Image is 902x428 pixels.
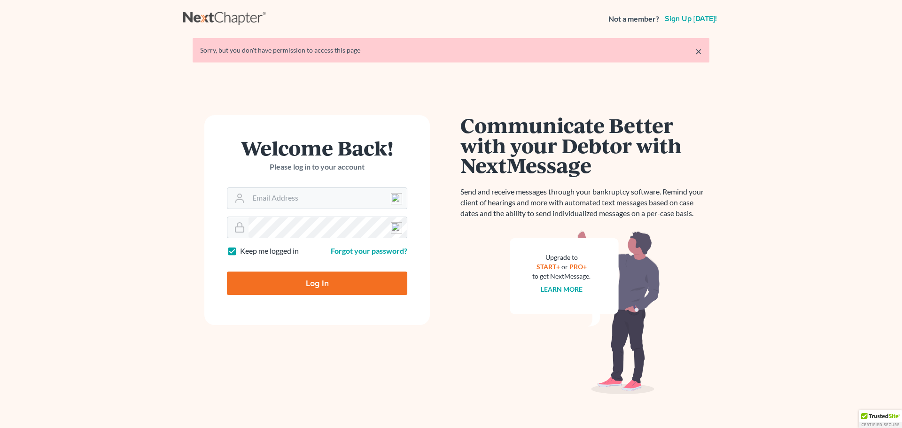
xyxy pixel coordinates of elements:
h1: Welcome Back! [227,138,407,158]
a: Learn more [541,285,583,293]
h1: Communicate Better with your Debtor with NextMessage [460,115,709,175]
div: Sorry, but you don't have permission to access this page [200,46,702,55]
strong: Not a member? [608,14,659,24]
a: Sign up [DATE]! [663,15,719,23]
div: to get NextMessage. [532,272,591,281]
span: or [561,263,568,271]
a: START+ [537,263,560,271]
input: Email Address [249,188,407,209]
p: Please log in to your account [227,162,407,172]
a: × [695,46,702,57]
p: Send and receive messages through your bankruptcy software. Remind your client of hearings and mo... [460,187,709,219]
input: Log In [227,272,407,295]
a: PRO+ [569,263,587,271]
img: nextmessage_bg-59042aed3d76b12b5cd301f8e5b87938c9018125f34e5fa2b7a6b67550977c72.svg [510,230,660,395]
img: npw-badge-icon-locked.svg [391,222,402,233]
a: Forgot your password? [331,246,407,255]
label: Keep me logged in [240,246,299,257]
div: TrustedSite Certified [859,410,902,428]
img: npw-badge-icon-locked.svg [391,193,402,204]
div: Upgrade to [532,253,591,262]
